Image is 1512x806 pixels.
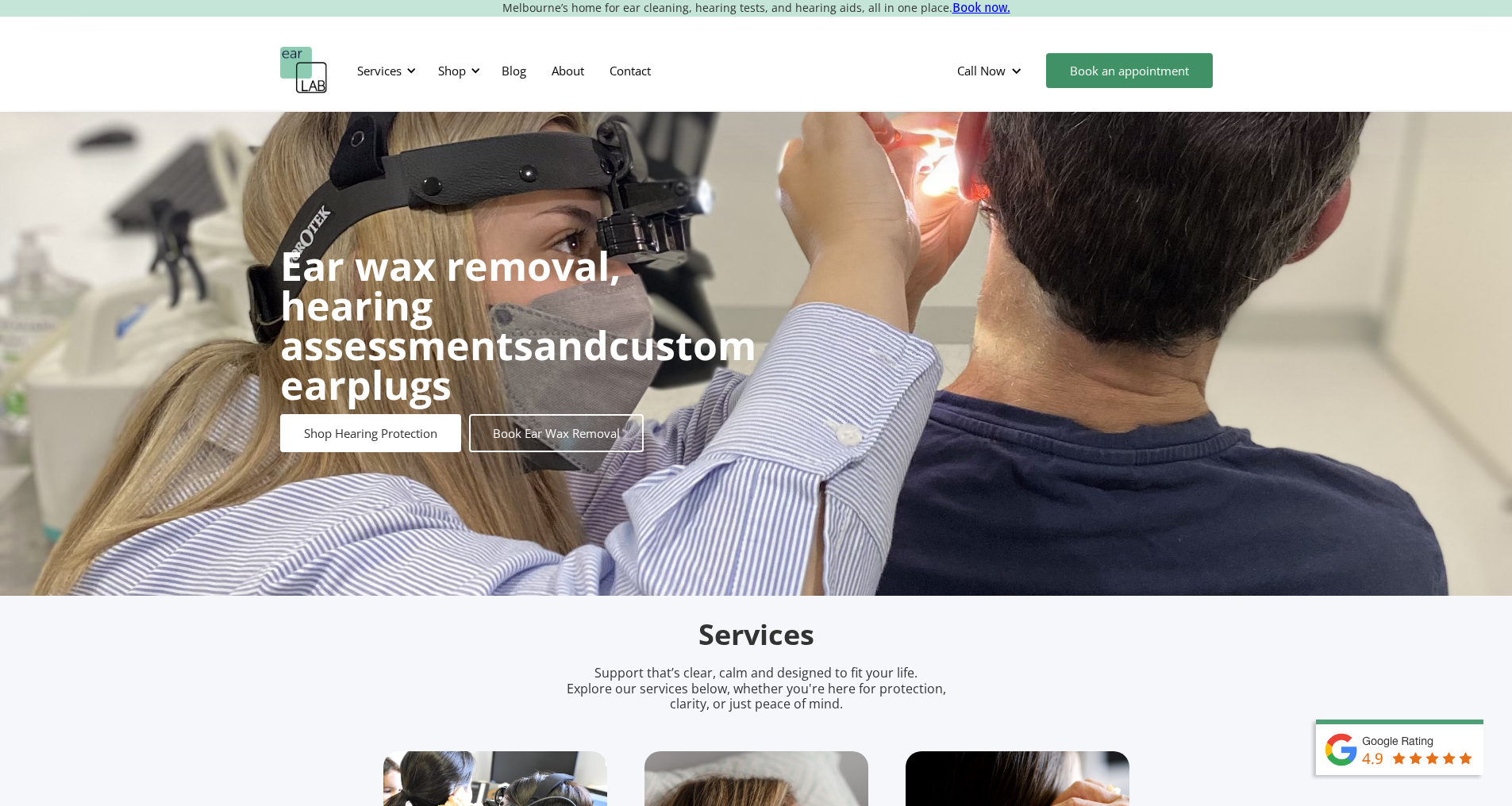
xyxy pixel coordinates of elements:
a: Contact [597,48,664,94]
div: Services [348,47,421,94]
p: Support that’s clear, calm and designed to fit your life. Explore our services below, whether you... [546,666,967,712]
div: Call Now [945,47,1038,94]
h1: and [280,246,756,405]
a: Blog [489,48,539,94]
a: Book an appointment [1046,53,1213,88]
a: About [539,48,597,94]
div: Shop [438,63,466,79]
div: Shop [429,47,485,94]
a: Shop Hearing Protection [280,414,461,452]
strong: Ear wax removal, hearing assessments [280,239,621,372]
div: Call Now [957,63,1006,79]
strong: custom earplugs [280,318,756,412]
a: Book Ear Wax Removal [469,414,644,452]
div: Services [357,63,402,79]
h2: Services [383,616,1129,654]
a: home [280,47,328,94]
